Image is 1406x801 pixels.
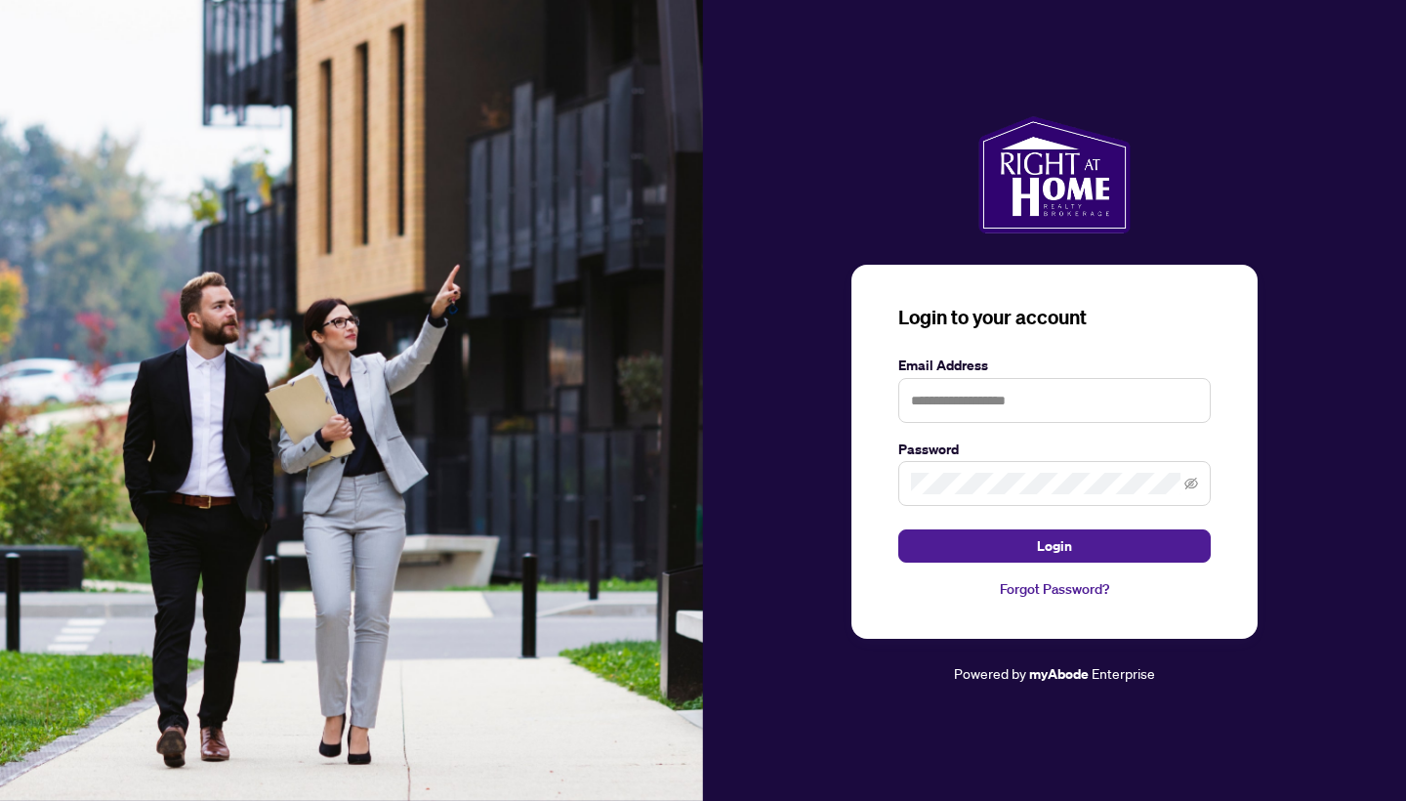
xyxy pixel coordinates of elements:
img: ma-logo [978,116,1130,233]
span: Enterprise [1092,664,1155,682]
span: Powered by [954,664,1026,682]
label: Password [898,439,1211,460]
a: Forgot Password? [898,578,1211,600]
label: Email Address [898,355,1211,376]
span: Login [1037,530,1072,562]
a: myAbode [1029,663,1089,685]
button: Login [898,529,1211,563]
span: eye-invisible [1184,477,1198,490]
h3: Login to your account [898,304,1211,331]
